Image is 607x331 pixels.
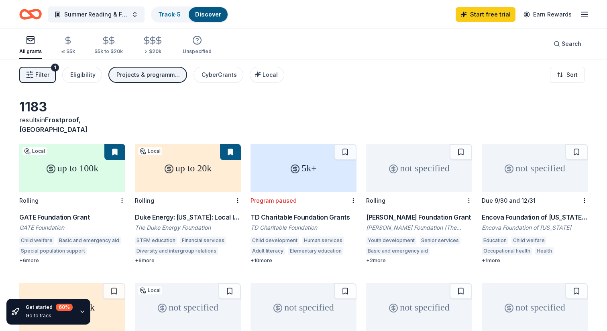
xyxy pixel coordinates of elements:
[433,247,467,255] div: Job services
[19,247,87,255] div: Special population support
[482,144,588,192] div: not specified
[482,197,536,204] div: Due 9/30 and 12/31
[251,144,356,264] a: 5k+Program pausedTD Charitable Foundation GrantsTD Charitable FoundationChild developmentHuman se...
[35,70,49,80] span: Filter
[535,247,554,255] div: Health
[519,7,576,22] a: Earn Rewards
[61,33,75,59] button: ≤ $5k
[482,212,588,222] div: Encova Foundation of [US_STATE] Grants
[456,7,515,22] a: Start free trial
[180,236,226,245] div: Financial services
[366,236,416,245] div: Youth development
[183,48,212,55] div: Unspecified
[482,257,588,264] div: + 1 more
[135,236,177,245] div: STEM education
[48,6,145,23] button: Summer Reading & Financial Literacy Project
[195,11,221,18] a: Discover
[19,5,42,24] a: Home
[158,11,181,18] a: Track· 5
[366,144,472,192] div: not specified
[151,6,228,23] button: Track· 5Discover
[482,144,588,264] a: not specifiedDue 9/30 and 12/31Encova Foundation of [US_STATE] GrantsEncova Foundation of [US_STA...
[482,247,532,255] div: Occupational health
[550,67,585,83] button: Sort
[251,247,285,255] div: Adult literacy
[263,71,278,78] span: Local
[482,224,588,232] div: Encova Foundation of [US_STATE]
[19,197,39,204] div: Rolling
[251,197,297,204] div: Program paused
[138,286,162,294] div: Local
[566,70,578,80] span: Sort
[420,236,460,245] div: Senior services
[251,236,299,245] div: Child development
[62,67,102,83] button: Eligibility
[251,144,356,192] div: 5k+
[94,48,123,55] div: $5k to $20k
[366,212,472,222] div: [PERSON_NAME] Foundation Grant
[19,236,54,245] div: Child welfare
[51,64,59,72] div: 1
[108,67,187,83] button: Projects & programming, General operations, Scholarship, Capital, Education, Training and capacit...
[251,212,356,222] div: TD Charitable Foundation Grants
[366,197,385,204] div: Rolling
[183,32,212,59] button: Unspecified
[22,147,47,155] div: Local
[135,247,218,255] div: Diversity and intergroup relations
[135,257,241,264] div: + 6 more
[194,67,243,83] button: CyberGrants
[135,197,154,204] div: Rolling
[61,48,75,55] div: ≤ $5k
[366,144,472,264] a: not specifiedRolling[PERSON_NAME] Foundation Grant[PERSON_NAME] Foundation (The [PERSON_NAME] Fou...
[56,304,73,311] div: 60 %
[19,257,125,264] div: + 6 more
[26,312,73,319] div: Go to track
[302,236,344,245] div: Human services
[57,236,121,245] div: Basic and emergency aid
[250,67,284,83] button: Local
[482,236,508,245] div: Education
[19,48,42,55] div: All grants
[288,247,343,255] div: Elementary education
[116,70,181,80] div: Projects & programming, General operations, Scholarship, Capital, Education, Training and capacit...
[511,236,546,245] div: Child welfare
[19,116,88,134] span: Frostproof, [GEOGRAPHIC_DATA]
[138,147,162,155] div: Local
[19,212,125,222] div: GATE Foundation Grant
[366,224,472,232] div: [PERSON_NAME] Foundation (The [PERSON_NAME] Foundation)
[366,257,472,264] div: + 2 more
[135,144,241,264] a: up to 20kLocalRollingDuke Energy: [US_STATE]: Local Impact GrantsThe Duke Energy FoundationSTEM e...
[142,33,163,59] button: > $20k
[70,70,96,80] div: Eligibility
[19,144,125,264] a: up to 100kLocalRollingGATE Foundation GrantGATE FoundationChild welfareBasic and emergency aidSpe...
[64,10,128,19] span: Summer Reading & Financial Literacy Project
[251,224,356,232] div: TD Charitable Foundation
[94,33,123,59] button: $5k to $20k
[135,144,241,192] div: up to 20k
[135,212,241,222] div: Duke Energy: [US_STATE]: Local Impact Grants
[202,70,237,80] div: CyberGrants
[19,67,56,83] button: Filter1
[366,247,430,255] div: Basic and emergency aid
[26,304,73,311] div: Get started
[251,257,356,264] div: + 10 more
[19,144,125,192] div: up to 100k
[19,224,125,232] div: GATE Foundation
[19,116,88,134] span: in
[19,99,125,115] div: 1183
[19,115,125,134] div: results
[547,36,588,52] button: Search
[135,224,241,232] div: The Duke Energy Foundation
[142,48,163,55] div: > $20k
[562,39,581,49] span: Search
[19,32,42,59] button: All grants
